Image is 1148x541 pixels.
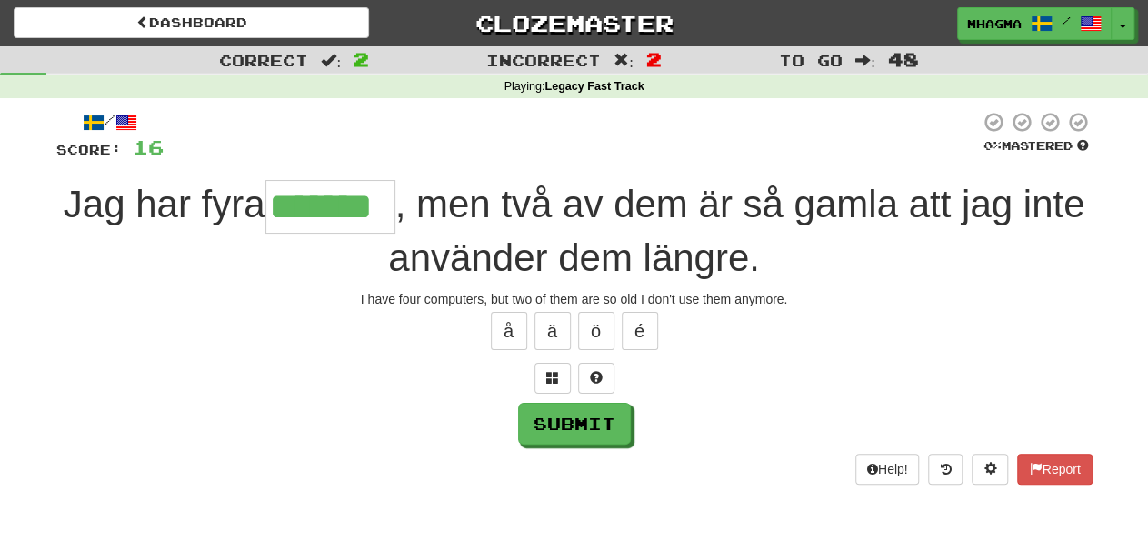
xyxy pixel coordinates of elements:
[354,48,369,70] span: 2
[544,80,644,93] strong: Legacy Fast Track
[321,53,341,68] span: :
[486,51,601,69] span: Incorrect
[534,312,571,350] button: ä
[888,48,919,70] span: 48
[957,7,1112,40] a: mhagma /
[14,7,369,38] a: Dashboard
[980,138,1093,155] div: Mastered
[491,312,527,350] button: å
[855,53,875,68] span: :
[622,312,658,350] button: é
[388,183,1084,279] span: , men två av dem är så gamla att jag inte använder dem längre.
[219,51,308,69] span: Correct
[983,138,1002,153] span: 0 %
[1017,454,1092,485] button: Report
[518,403,631,445] button: Submit
[56,142,122,157] span: Score:
[855,454,920,485] button: Help!
[133,135,164,158] span: 16
[779,51,843,69] span: To go
[578,363,614,394] button: Single letter hint - you only get 1 per sentence and score half the points! alt+h
[578,312,614,350] button: ö
[928,454,963,485] button: Round history (alt+y)
[64,183,265,225] span: Jag har fyra
[396,7,752,39] a: Clozemaster
[534,363,571,394] button: Switch sentence to multiple choice alt+p
[614,53,634,68] span: :
[56,111,164,134] div: /
[1062,15,1071,27] span: /
[646,48,662,70] span: 2
[967,15,1022,32] span: mhagma
[56,290,1093,308] div: I have four computers, but two of them are so old I don't use them anymore.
